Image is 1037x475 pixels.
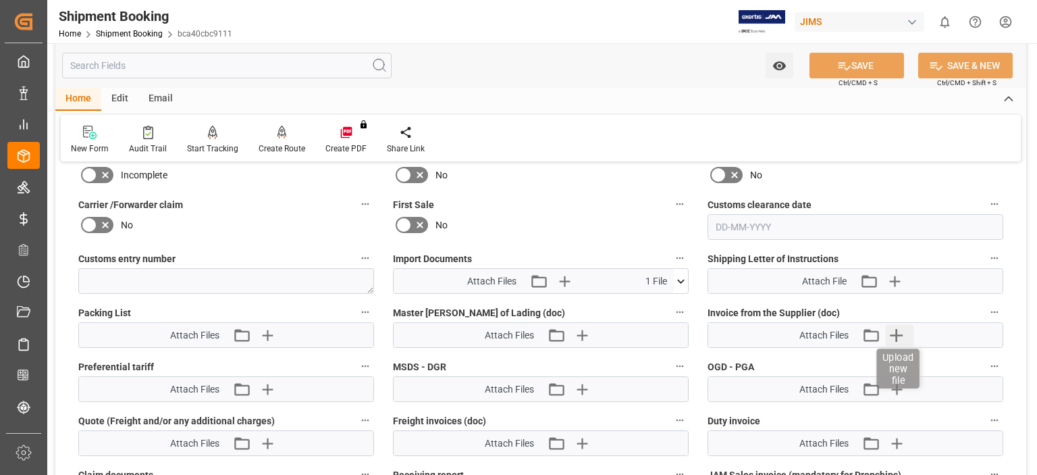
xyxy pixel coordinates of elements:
[930,7,960,37] button: show 0 new notifications
[78,360,154,374] span: Preferential tariff
[121,218,133,232] span: No
[187,143,238,155] div: Start Tracking
[809,53,904,78] button: SAVE
[708,252,839,266] span: Shipping Letter of Instructions
[138,88,183,111] div: Email
[356,357,374,375] button: Preferential tariff
[170,382,219,397] span: Attach Files
[259,143,305,155] div: Create Route
[393,198,434,212] span: First Sale
[671,195,689,213] button: First Sale
[795,12,924,32] div: JIMS
[671,303,689,321] button: Master [PERSON_NAME] of Lading (doc)
[960,7,990,37] button: Help Center
[750,168,762,182] span: No
[918,53,1013,78] button: SAVE & NEW
[71,143,109,155] div: New Form
[986,195,1003,213] button: Customs clearance date
[435,218,448,232] span: No
[886,324,914,346] button: Upload new file
[839,78,878,88] span: Ctrl/CMD + S
[59,29,81,39] a: Home
[986,357,1003,375] button: OGD - PGA
[802,274,847,289] span: Attach File
[393,360,446,374] span: MSDS - DGR
[799,382,849,397] span: Attach Files
[986,411,1003,429] button: Duty invoice
[78,414,275,428] span: Quote (Freight and/or any additional charges)
[485,328,534,343] span: Attach Files
[101,88,138,111] div: Edit
[708,198,812,212] span: Customs clearance date
[393,252,472,266] span: Import Documents
[393,306,565,320] span: Master [PERSON_NAME] of Lading (doc)
[170,436,219,451] span: Attach Files
[356,303,374,321] button: Packing List
[78,198,183,212] span: Carrier /Forwarder claim
[170,328,219,343] span: Attach Files
[435,168,448,182] span: No
[121,168,167,182] span: Incomplete
[795,9,930,34] button: JIMS
[467,274,516,289] span: Attach Files
[485,382,534,397] span: Attach Files
[129,143,167,155] div: Audit Trail
[766,53,793,78] button: open menu
[708,214,1003,240] input: DD-MM-YYYY
[986,249,1003,267] button: Shipping Letter of Instructions
[708,360,754,374] span: OGD - PGA
[799,436,849,451] span: Attach Files
[986,303,1003,321] button: Invoice from the Supplier (doc)
[485,436,534,451] span: Attach Files
[96,29,163,39] a: Shipment Booking
[356,249,374,267] button: Customs entry number
[708,414,760,428] span: Duty invoice
[671,357,689,375] button: MSDS - DGR
[78,252,176,266] span: Customs entry number
[78,306,131,320] span: Packing List
[799,328,849,343] span: Attach Files
[59,6,232,26] div: Shipment Booking
[387,143,425,155] div: Share Link
[937,78,996,88] span: Ctrl/CMD + Shift + S
[55,88,101,111] div: Home
[876,349,920,389] div: Upload new file
[356,411,374,429] button: Quote (Freight and/or any additional charges)
[708,306,840,320] span: Invoice from the Supplier (doc)
[671,249,689,267] button: Import Documents
[62,53,392,78] input: Search Fields
[393,414,486,428] span: Freight invoices (doc)
[671,411,689,429] button: Freight invoices (doc)
[739,10,785,34] img: Exertis%20JAM%20-%20Email%20Logo.jpg_1722504956.jpg
[645,274,667,289] span: 1 File
[356,195,374,213] button: Carrier /Forwarder claim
